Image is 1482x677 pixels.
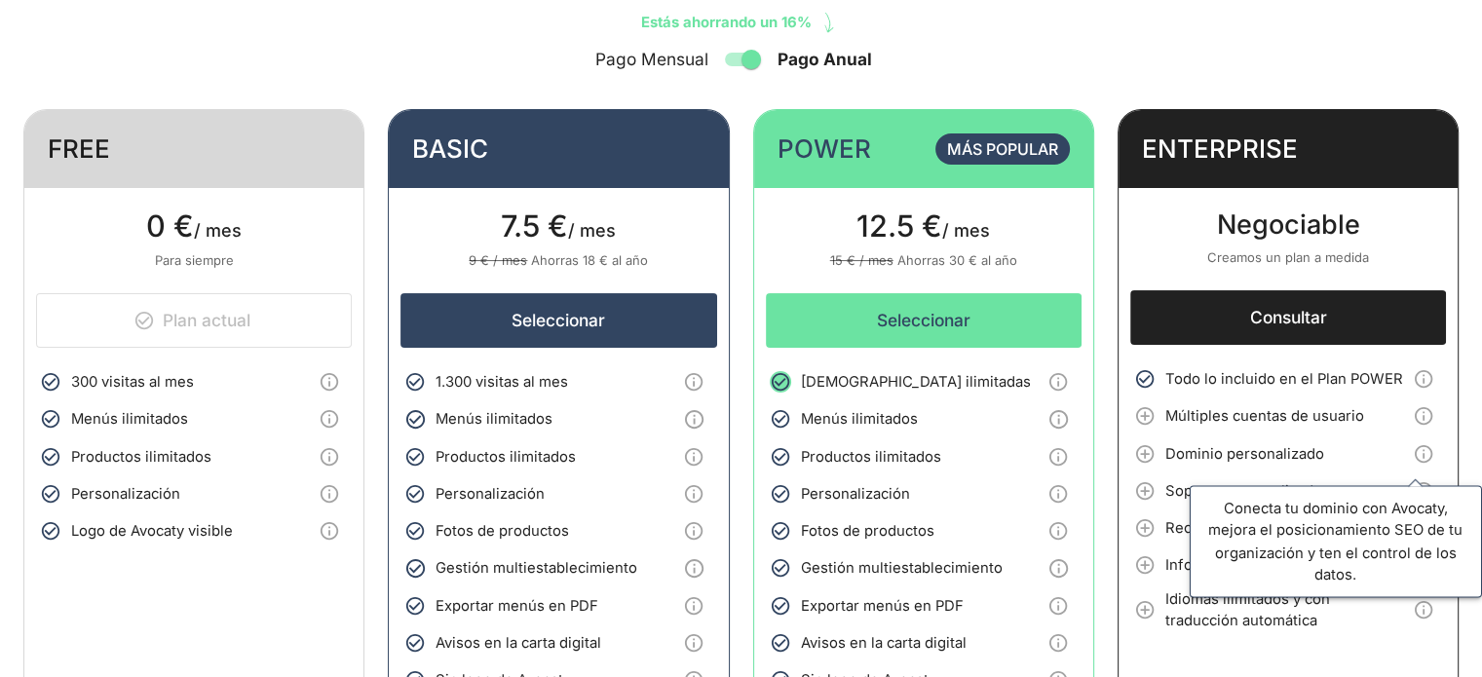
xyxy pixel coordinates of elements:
button: Seleccionar [400,293,716,348]
span: Idiomas ilimitados y con traducción automática [1165,588,1405,632]
button: Info [675,438,712,475]
button: Info [1405,472,1442,509]
span: Avisos en la carta digital [801,632,1041,654]
span: Menús ilimitados [436,408,675,430]
button: Info [1040,587,1077,624]
p: Creamos un plan a medida [1130,248,1446,267]
button: Info [1040,400,1077,437]
h4: ENTERPRISE [1142,133,1298,165]
span: Más popular [947,139,1058,159]
button: Info [1040,549,1077,586]
button: Info [675,549,712,586]
span: Menús ilimitados [801,408,1041,430]
p: / mes [36,211,352,251]
p: / mes [766,211,1082,251]
span: Gestión multiestablecimiento [801,557,1041,579]
button: Info [1040,475,1077,512]
button: Info [675,512,712,549]
span: Exportar menús en PDF [436,595,675,617]
span: 15 € / mes [830,252,893,268]
h4: POWER [778,133,871,165]
button: Info [1040,438,1077,475]
button: Info [311,363,348,400]
span: Menús ilimitados [71,408,311,430]
button: Info [1040,512,1077,549]
span: Todo lo incluido en el Plan POWER [1165,368,1405,390]
div: Conecta tu dominio con Avocaty, mejora el posicionamiento SEO de tu organización y ten el control... [1190,485,1482,597]
span: [DEMOGRAPHIC_DATA] ilimitadas [801,371,1041,393]
span: Fotos de productos [436,520,675,542]
button: Info [1405,360,1442,397]
p: Ahorras 30 € al año [766,251,1082,270]
button: Info [311,400,348,437]
span: Negociable [1216,208,1359,241]
span: Productos ilimitados [436,446,675,468]
span: Dominio personalizado [1165,443,1405,465]
button: Info [675,475,712,512]
span: Pago Mensual [595,47,708,72]
button: Info [1405,591,1442,628]
span: 0 € [146,207,194,244]
button: Seleccionar [766,293,1082,348]
span: Productos ilimitados [71,446,311,468]
span: 12.5 € [856,207,942,244]
span: Pago Anual [778,47,872,72]
button: Info [311,512,348,549]
span: 9 € / mes [469,252,527,268]
h4: FREE [48,133,110,165]
button: Info [1405,435,1442,472]
span: Recomendaciones ilimitadas [1165,517,1405,539]
span: 1.300 visitas al mes [436,371,675,393]
span: Exportar menús en PDF [801,595,1041,617]
button: Info [675,587,712,624]
span: Productos ilimitados [801,446,1041,468]
span: Personalización [801,483,1041,505]
button: Info [1040,624,1077,661]
button: Info [1405,397,1442,434]
button: Info [1040,363,1077,400]
span: Logo de Avocaty visible [71,520,311,542]
span: Soporte personalizado [1165,480,1405,502]
button: Info [675,400,712,437]
span: 300 visitas al mes [71,371,311,393]
span: 7.5 € [501,207,568,244]
button: Info [311,475,348,512]
button: Info [675,624,712,661]
span: Múltiples cuentas de usuario [1165,405,1405,427]
span: Fotos de productos [801,520,1041,542]
span: Personalización [436,483,675,505]
h4: BASIC [412,133,488,165]
span: Personalización [71,483,311,505]
button: Info [675,363,712,400]
button: Info [311,438,348,475]
span: Avisos en la carta digital [436,632,675,654]
p: / mes [400,211,716,251]
span: Gestión multiestablecimiento [436,557,675,579]
p: Ahorras 18 € al año [400,251,716,270]
span: Informes y reportes avanzados [1165,554,1405,576]
button: Consultar [1130,290,1446,345]
p: Para siempre [36,251,352,270]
